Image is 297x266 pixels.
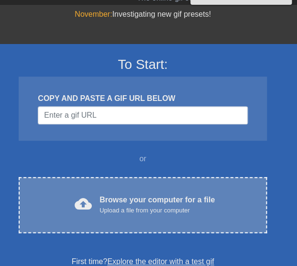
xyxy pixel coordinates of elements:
div: COPY AND PASTE A GIF URL BELOW [38,93,247,104]
input: Username [38,106,247,124]
div: or [0,153,286,165]
span: cloud_upload [75,195,92,212]
div: Upload a file from your computer [99,206,215,215]
div: Browse your computer for a file [99,194,215,215]
a: Explore the editor with a test gif [107,257,214,266]
span: November: [75,10,112,18]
